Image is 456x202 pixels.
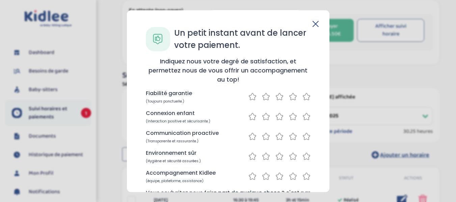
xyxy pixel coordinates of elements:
[146,178,204,183] span: (équipe, plateforme, assistance)
[146,149,196,157] p: Environnement sûr
[174,27,311,51] h3: Un petit instant avant de lancer votre paiement.
[146,139,198,144] span: (Transparente et rassurante.)
[146,158,201,164] span: (Hygiène et sécurité assurées.)
[146,169,216,177] p: Accompagnement Kidlee
[146,109,195,117] p: Connexion enfant
[146,89,192,97] p: Fiabilité garantie
[146,99,184,104] span: (Toujours ponctuelle.)
[146,129,219,137] p: Communication proactive
[146,57,311,84] h4: Indiquez nous votre degré de satisfaction, et permettez nous de vous offrir un accompagnement au ...
[146,119,210,124] span: (Interaction positive et sécurisante.)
